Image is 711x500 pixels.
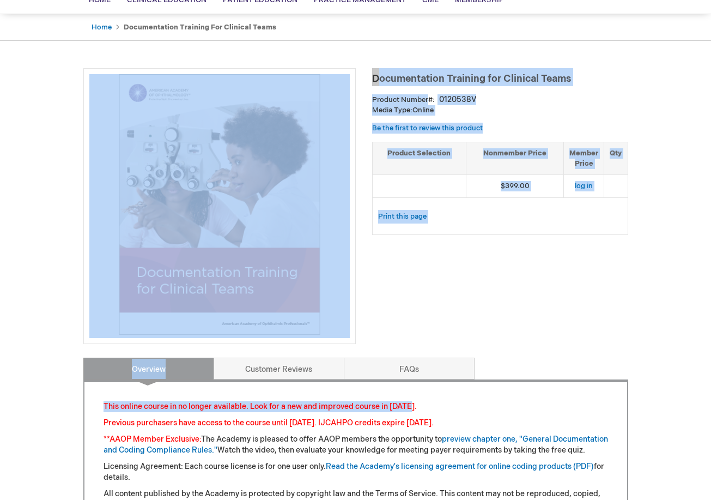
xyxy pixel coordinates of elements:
th: Product Selection [373,142,466,174]
a: Read the Academy's licensing agreement for online coding products (PDF) [326,462,594,471]
a: Home [92,23,112,32]
p: Licensing Agreement: Each course license is for one user only. for details. [104,461,608,483]
span: Documentation Training for Clinical Teams [372,73,571,85]
a: FAQs [344,358,475,379]
strong: Media Type: [372,106,412,115]
th: Member Price [564,142,604,174]
strong: Product Number [372,95,435,104]
font: Previous purchasers have access to the course until [DATE]. IJCAHPO credits expire [DATE]. [104,418,434,427]
img: Documentation Training for Clinical Teams [89,74,350,335]
a: Overview [83,358,214,379]
p: Online [372,105,628,116]
th: Qty [604,142,628,174]
a: Print this page [378,210,427,224]
th: Nonmember Price [466,142,564,174]
a: Customer Reviews [214,358,344,379]
a: log in [575,182,593,190]
a: Be the first to review this product [372,124,483,132]
font: This online course in no longer available. Look for a new and improved course in [DATE]. [104,402,417,411]
div: 0120538V [439,94,476,105]
p: The Academy is pleased to offer AAOP members the opportunity to Watch the video, then evaluate yo... [104,434,608,456]
font: **AAOP Member Exclusive: [104,435,201,444]
td: $399.00 [466,175,564,198]
strong: Documentation Training for Clinical Teams [124,23,276,32]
